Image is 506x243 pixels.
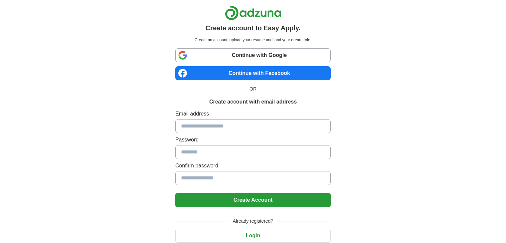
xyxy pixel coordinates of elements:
button: Create Account [175,193,331,207]
p: Create an account, upload your resume and land your dream role. [177,37,329,43]
h1: Create account to Easy Apply. [206,23,301,33]
span: OR [246,86,260,93]
span: Already registered? [229,218,277,225]
label: Password [175,136,331,144]
h1: Create account with email address [209,98,297,106]
button: Login [175,229,331,243]
a: Login [175,233,331,238]
label: Email address [175,110,331,118]
a: Continue with Google [175,48,331,62]
label: Confirm password [175,162,331,170]
a: Continue with Facebook [175,66,331,80]
img: Adzuna logo [225,5,281,20]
